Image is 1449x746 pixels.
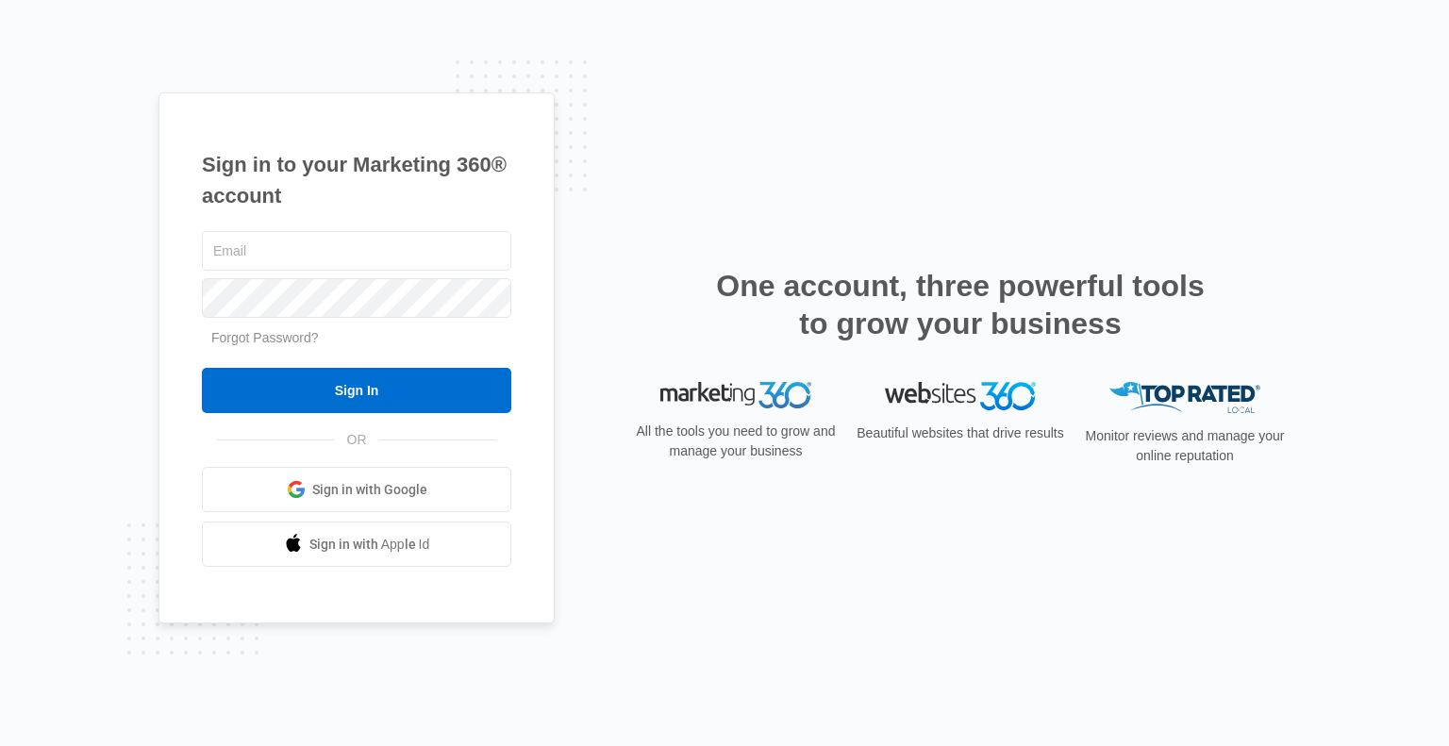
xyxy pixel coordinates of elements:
[202,467,511,512] a: Sign in with Google
[211,330,319,345] a: Forgot Password?
[885,382,1036,409] img: Websites 360
[202,231,511,271] input: Email
[202,149,511,211] h1: Sign in to your Marketing 360® account
[1079,426,1291,466] p: Monitor reviews and manage your online reputation
[334,430,380,450] span: OR
[312,480,427,500] span: Sign in with Google
[710,267,1210,342] h2: One account, three powerful tools to grow your business
[660,382,811,408] img: Marketing 360
[202,368,511,413] input: Sign In
[1109,382,1260,413] img: Top Rated Local
[202,522,511,567] a: Sign in with Apple Id
[855,423,1066,443] p: Beautiful websites that drive results
[630,422,841,461] p: All the tools you need to grow and manage your business
[309,535,430,555] span: Sign in with Apple Id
